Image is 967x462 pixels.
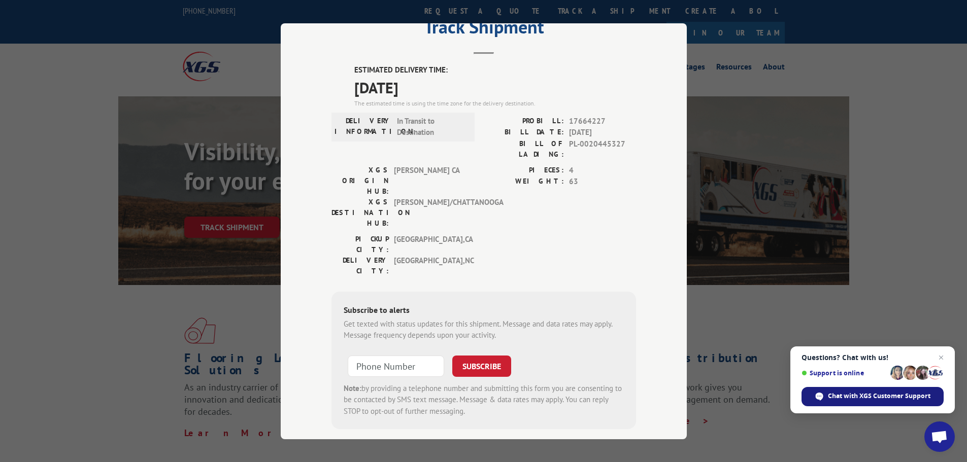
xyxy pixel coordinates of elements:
[331,255,389,276] label: DELIVERY CITY:
[802,369,887,377] span: Support is online
[397,115,465,138] span: In Transit to Destination
[484,115,564,127] label: PROBILL:
[394,233,462,255] span: [GEOGRAPHIC_DATA] , CA
[935,351,947,364] span: Close chat
[344,383,361,393] strong: Note:
[484,127,564,138] label: BILL DATE:
[569,176,636,188] span: 63
[484,176,564,188] label: WEIGHT:
[802,387,944,406] div: Chat with XGS Customer Support
[344,303,624,318] div: Subscribe to alerts
[484,164,564,176] label: PIECES:
[452,355,511,376] button: SUBSCRIBE
[354,64,636,76] label: ESTIMATED DELIVERY TIME:
[344,382,624,417] div: by providing a telephone number and submitting this form you are consenting to be contacted by SM...
[569,164,636,176] span: 4
[569,127,636,138] span: [DATE]
[348,355,444,376] input: Phone Number
[924,421,955,452] div: Open chat
[394,196,462,228] span: [PERSON_NAME]/CHATTANOOGA
[394,255,462,276] span: [GEOGRAPHIC_DATA] , NC
[354,76,636,98] span: [DATE]
[569,115,636,127] span: 17664227
[331,164,389,196] label: XGS ORIGIN HUB:
[331,196,389,228] label: XGS DESTINATION HUB:
[484,138,564,159] label: BILL OF LADING:
[569,138,636,159] span: PL-0020445327
[802,353,944,362] span: Questions? Chat with us!
[331,233,389,255] label: PICKUP CITY:
[344,318,624,341] div: Get texted with status updates for this shipment. Message and data rates may apply. Message frequ...
[828,392,930,401] span: Chat with XGS Customer Support
[394,164,462,196] span: [PERSON_NAME] CA
[331,20,636,39] h2: Track Shipment
[354,98,636,108] div: The estimated time is using the time zone for the delivery destination.
[335,115,392,138] label: DELIVERY INFORMATION:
